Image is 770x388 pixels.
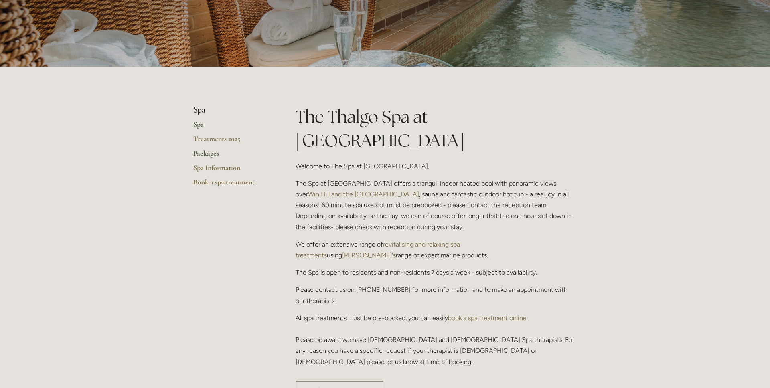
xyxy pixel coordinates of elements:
[193,120,270,134] a: Spa
[296,267,577,278] p: The Spa is open to residents and non-residents 7 days a week - subject to availability.
[193,105,270,115] li: Spa
[296,239,577,261] p: We offer an extensive range of using range of expert marine products.
[296,161,577,172] p: Welcome to The Spa at [GEOGRAPHIC_DATA].
[296,313,577,367] p: All spa treatments must be pre-booked, you can easily . Please be aware we have [DEMOGRAPHIC_DATA...
[193,163,270,178] a: Spa Information
[342,251,396,259] a: [PERSON_NAME]'s
[296,178,577,232] p: The Spa at [GEOGRAPHIC_DATA] offers a tranquil indoor heated pool with panoramic views over , sau...
[296,284,577,306] p: Please contact us on [PHONE_NUMBER] for more information and to make an appointment with our ther...
[448,314,527,322] a: book a spa treatment online
[193,134,270,149] a: Treatments 2025
[296,105,577,152] h1: The Thalgo Spa at [GEOGRAPHIC_DATA]
[193,149,270,163] a: Packages
[193,178,270,192] a: Book a spa treatment
[308,190,419,198] a: Win Hill and the [GEOGRAPHIC_DATA]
